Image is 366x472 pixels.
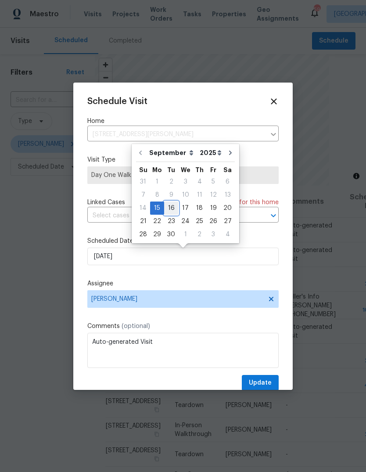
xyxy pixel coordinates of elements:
[206,176,220,188] div: 5
[164,188,178,202] div: Tue Sep 09 2025
[193,228,206,241] div: 2
[87,209,254,223] input: Select cases
[206,228,220,241] div: Fri Oct 03 2025
[220,228,235,241] div: 4
[249,378,272,389] span: Update
[181,167,190,173] abbr: Wednesday
[193,202,206,215] div: Thu Sep 18 2025
[136,188,150,202] div: Sun Sep 07 2025
[178,202,193,214] div: 17
[87,248,279,265] input: M/D/YYYY
[164,189,178,201] div: 9
[164,202,178,215] div: Tue Sep 16 2025
[150,176,164,188] div: 1
[220,215,235,227] div: 27
[164,228,178,241] div: Tue Sep 30 2025
[136,215,150,227] div: 21
[87,155,279,164] label: Visit Type
[178,215,193,227] div: 24
[206,202,220,215] div: Fri Sep 19 2025
[195,167,204,173] abbr: Thursday
[91,171,275,180] span: Day One Walk
[206,228,220,241] div: 3
[167,167,175,173] abbr: Tuesday
[164,228,178,241] div: 30
[150,188,164,202] div: Mon Sep 08 2025
[87,97,147,106] span: Schedule Visit
[223,167,232,173] abbr: Saturday
[220,202,235,214] div: 20
[193,188,206,202] div: Thu Sep 11 2025
[193,202,206,214] div: 18
[269,97,279,106] span: Close
[220,202,235,215] div: Sat Sep 20 2025
[150,189,164,201] div: 8
[87,237,279,245] label: Scheduled Date
[150,215,164,228] div: Mon Sep 22 2025
[136,176,150,188] div: 31
[220,189,235,201] div: 13
[178,175,193,188] div: Wed Sep 03 2025
[152,167,162,173] abbr: Monday
[220,228,235,241] div: Sat Oct 04 2025
[178,215,193,228] div: Wed Sep 24 2025
[178,176,193,188] div: 3
[210,167,216,173] abbr: Friday
[267,209,280,222] button: Open
[164,202,178,214] div: 16
[193,189,206,201] div: 11
[206,175,220,188] div: Fri Sep 05 2025
[150,175,164,188] div: Mon Sep 01 2025
[178,189,193,201] div: 10
[206,188,220,202] div: Fri Sep 12 2025
[147,146,197,159] select: Month
[193,175,206,188] div: Thu Sep 04 2025
[197,146,224,159] select: Year
[164,176,178,188] div: 2
[220,188,235,202] div: Sat Sep 13 2025
[136,215,150,228] div: Sun Sep 21 2025
[150,202,164,215] div: Mon Sep 15 2025
[87,279,279,288] label: Assignee
[122,323,150,329] span: (optional)
[178,202,193,215] div: Wed Sep 17 2025
[193,176,206,188] div: 4
[150,228,164,241] div: 29
[136,202,150,215] div: Sun Sep 14 2025
[150,228,164,241] div: Mon Sep 29 2025
[87,128,266,141] input: Enter in an address
[164,215,178,228] div: Tue Sep 23 2025
[178,188,193,202] div: Wed Sep 10 2025
[178,228,193,241] div: 1
[87,322,279,331] label: Comments
[193,215,206,228] div: Thu Sep 25 2025
[150,215,164,227] div: 22
[164,215,178,227] div: 23
[150,202,164,214] div: 15
[87,333,279,368] textarea: Auto-generated Visit
[136,202,150,214] div: 14
[193,215,206,227] div: 25
[136,189,150,201] div: 7
[220,175,235,188] div: Sat Sep 06 2025
[206,215,220,227] div: 26
[220,215,235,228] div: Sat Sep 27 2025
[136,228,150,241] div: Sun Sep 28 2025
[178,228,193,241] div: Wed Oct 01 2025
[224,144,237,162] button: Go to next month
[164,175,178,188] div: Tue Sep 02 2025
[91,295,263,303] span: [PERSON_NAME]
[242,375,279,391] button: Update
[87,198,125,207] span: Linked Cases
[136,175,150,188] div: Sun Aug 31 2025
[136,228,150,241] div: 28
[220,176,235,188] div: 6
[139,167,147,173] abbr: Sunday
[87,117,279,126] label: Home
[193,228,206,241] div: Thu Oct 02 2025
[134,144,147,162] button: Go to previous month
[206,189,220,201] div: 12
[206,215,220,228] div: Fri Sep 26 2025
[206,202,220,214] div: 19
